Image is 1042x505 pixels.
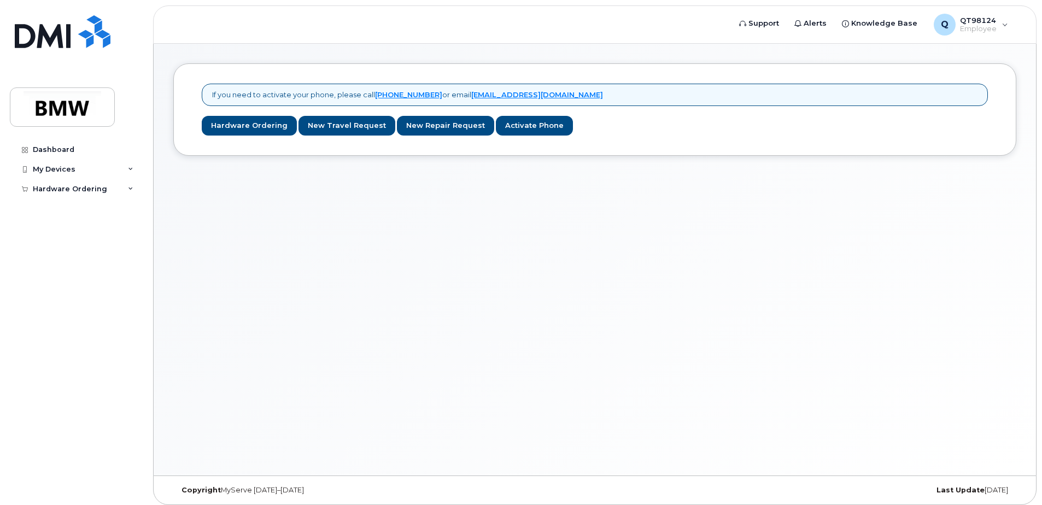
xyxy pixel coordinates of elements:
strong: Copyright [182,486,221,494]
a: New Repair Request [397,116,494,136]
a: [PHONE_NUMBER] [375,90,442,99]
p: If you need to activate your phone, please call or email [212,90,603,100]
a: New Travel Request [298,116,395,136]
strong: Last Update [936,486,985,494]
a: Activate Phone [496,116,573,136]
div: MyServe [DATE]–[DATE] [173,486,454,495]
a: [EMAIL_ADDRESS][DOMAIN_NAME] [471,90,603,99]
a: Hardware Ordering [202,116,297,136]
div: [DATE] [735,486,1016,495]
